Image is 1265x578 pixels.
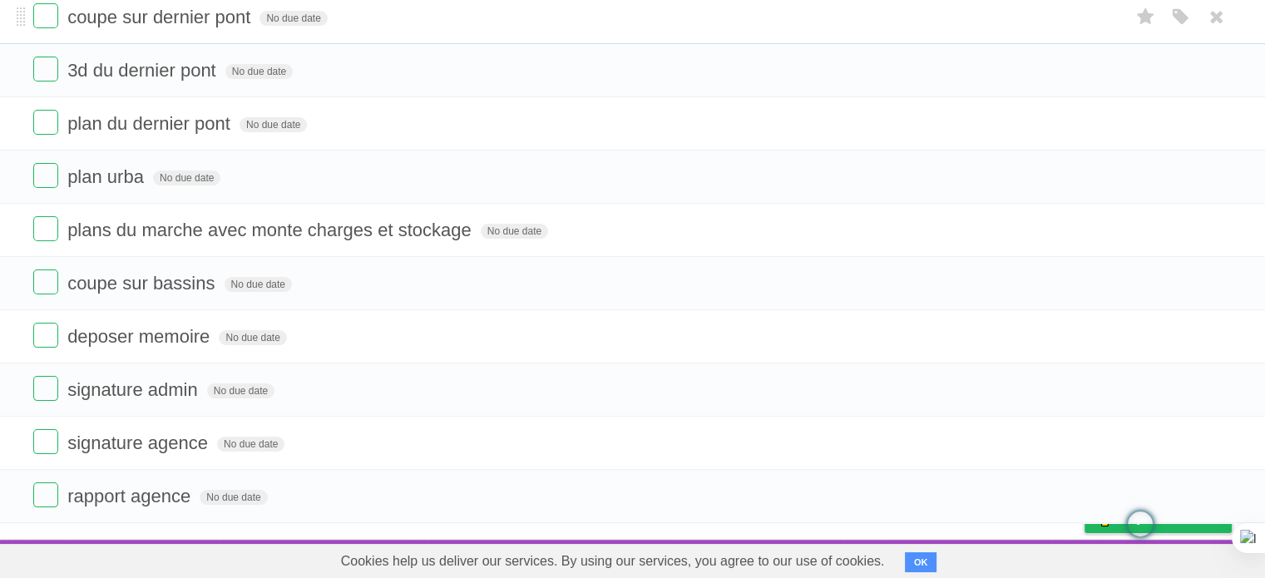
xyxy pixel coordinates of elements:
span: plan du dernier pont [67,113,235,134]
span: No due date [225,277,292,292]
span: No due date [153,170,220,185]
label: Done [33,429,58,454]
button: OK [905,552,937,572]
label: Done [33,163,58,188]
span: 3d du dernier pont [67,60,220,81]
label: Done [33,323,58,348]
span: deposer memoire [67,326,214,347]
label: Done [33,57,58,82]
span: signature admin [67,379,202,400]
label: Done [33,269,58,294]
span: signature agence [67,432,212,453]
label: Done [33,3,58,28]
label: Done [33,110,58,135]
span: No due date [217,437,284,452]
span: coupe sur bassins [67,273,219,294]
span: No due date [225,64,293,79]
span: No due date [481,224,548,239]
span: No due date [219,330,286,345]
span: Cookies help us deliver our services. By using our services, you agree to our use of cookies. [324,545,902,578]
span: plan urba [67,166,148,187]
label: Done [33,376,58,401]
span: plans du marche avec monte charges et stockage [67,220,476,240]
label: Star task [1130,3,1162,31]
span: rapport agence [67,486,195,506]
label: Done [33,482,58,507]
span: No due date [240,117,307,132]
span: No due date [259,11,327,26]
span: No due date [200,490,267,505]
span: Buy me a coffee [1119,503,1223,532]
span: No due date [207,383,274,398]
span: coupe sur dernier pont [67,7,254,27]
label: Done [33,216,58,241]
